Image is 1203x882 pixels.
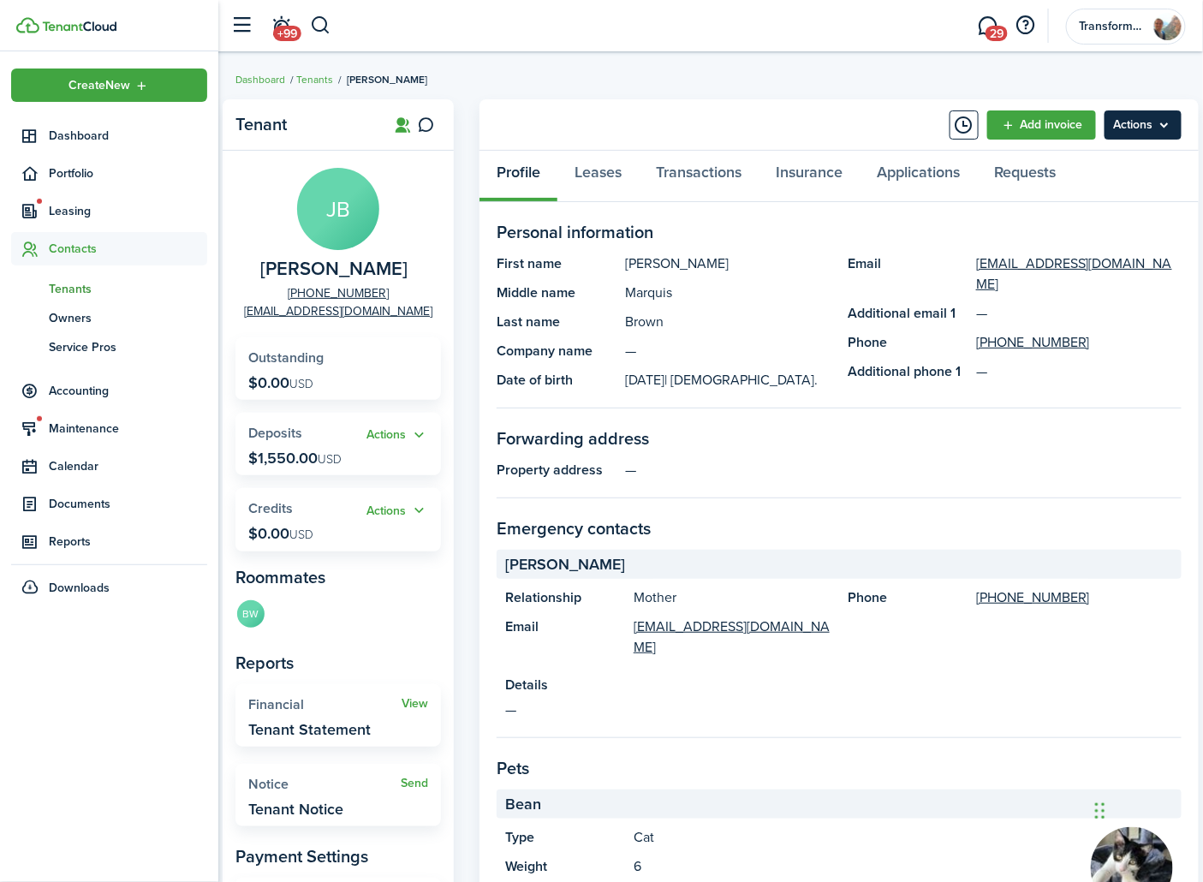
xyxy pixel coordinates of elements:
a: Tenants [11,274,207,303]
a: [PHONE_NUMBER] [976,587,1090,608]
a: Transactions [639,151,759,202]
div: Chat Widget [1090,768,1176,850]
a: Owners [11,303,207,332]
panel-main-section-title: Pets [497,755,1182,781]
a: Send [401,777,428,790]
img: TenantCloud [42,21,116,32]
widget-stats-title: Notice [248,777,401,792]
span: Downloads [49,579,110,597]
button: Search [310,11,331,40]
panel-main-title: Middle name [497,283,616,303]
panel-main-description: Cat [634,827,1074,848]
panel-main-title: Details [505,675,1173,695]
panel-main-subtitle: Payment Settings [235,843,441,869]
a: Notifications [265,4,298,48]
panel-main-title: Phone [848,587,968,608]
panel-main-description: — [625,341,831,361]
span: Contacts [49,240,207,258]
panel-main-title: Company name [497,341,616,361]
panel-main-section-title: Emergency contacts [497,515,1182,541]
span: USD [318,450,342,468]
div: Drag [1095,785,1105,837]
span: Credits [248,498,293,518]
span: +99 [273,26,301,41]
panel-main-subtitle: Reports [235,650,441,676]
p: $0.00 [248,374,313,391]
p: $0.00 [248,525,313,542]
span: USD [289,526,313,544]
panel-main-title: Email [505,617,625,658]
span: Portfolio [49,164,207,182]
panel-main-title: Relationship [505,587,625,608]
panel-main-description: [DATE] [625,370,831,390]
a: BW [235,599,266,633]
a: Dashboard [11,119,207,152]
a: View [402,697,428,711]
panel-main-title: Last name [497,312,616,332]
span: Service Pros [49,338,207,356]
panel-main-subtitle: Roommates [235,564,441,590]
panel-main-title: Email [848,253,968,295]
a: Tenants [296,72,333,87]
a: Messaging [972,4,1004,48]
button: Actions [366,501,428,521]
a: Dashboard [235,72,285,87]
panel-main-description: — [625,460,1182,480]
panel-main-title: First name [497,253,616,274]
a: [EMAIL_ADDRESS][DOMAIN_NAME] [976,253,1182,295]
span: Calendar [49,457,207,475]
button: Open menu [11,69,207,102]
panel-main-description: — [505,700,1173,720]
img: TenantCloud [16,17,39,33]
menu-btn: Actions [1105,110,1182,140]
span: Reports [49,533,207,551]
a: [PHONE_NUMBER] [976,332,1090,353]
img: Transformative Realty LLC [1154,13,1182,40]
panel-main-title: Property address [497,460,616,480]
widget-stats-title: Financial [248,697,402,712]
panel-main-title: Weight [505,856,625,877]
button: Timeline [950,110,979,140]
panel-main-description: Brown [625,312,831,332]
span: Deposits [248,423,302,443]
widget-stats-description: Tenant Statement [248,721,371,738]
panel-main-title: Additional phone 1 [848,361,968,382]
button: Open resource center [1011,11,1040,40]
panel-main-description: [PERSON_NAME] [625,253,831,274]
panel-main-title: Phone [848,332,968,353]
span: Leasing [49,202,207,220]
span: 29 [986,26,1008,41]
avatar-text: BW [237,600,265,628]
widget-stats-description: Tenant Notice [248,801,343,818]
span: Tenants [49,280,207,298]
panel-main-title: Tenant [235,115,372,134]
span: Dashboard [49,127,207,145]
a: Leases [557,151,639,202]
a: Add invoice [987,110,1096,140]
span: Owners [49,309,207,327]
widget-stats-action: Actions [366,426,428,445]
span: Maintenance [49,420,207,438]
panel-main-description: Mother [634,587,831,608]
panel-main-title: Date of birth [497,370,616,390]
panel-main-title: Additional email 1 [848,303,968,324]
span: [PERSON_NAME] [505,553,625,576]
span: Documents [49,495,207,513]
a: [PHONE_NUMBER] [288,284,389,302]
button: Open menu [1105,110,1182,140]
avatar-text: JB [297,168,379,250]
a: [EMAIL_ADDRESS][DOMAIN_NAME] [244,302,432,320]
a: Reports [11,525,207,558]
span: [PERSON_NAME] [347,72,427,87]
a: Service Pros [11,332,207,361]
a: Requests [977,151,1073,202]
panel-main-section-header: Bean [497,790,1182,819]
a: Applications [860,151,977,202]
span: USD [289,375,313,393]
span: | [DEMOGRAPHIC_DATA]. [664,370,818,390]
span: Outstanding [248,348,324,367]
button: Open sidebar [226,9,259,42]
panel-main-title: Type [505,827,625,848]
